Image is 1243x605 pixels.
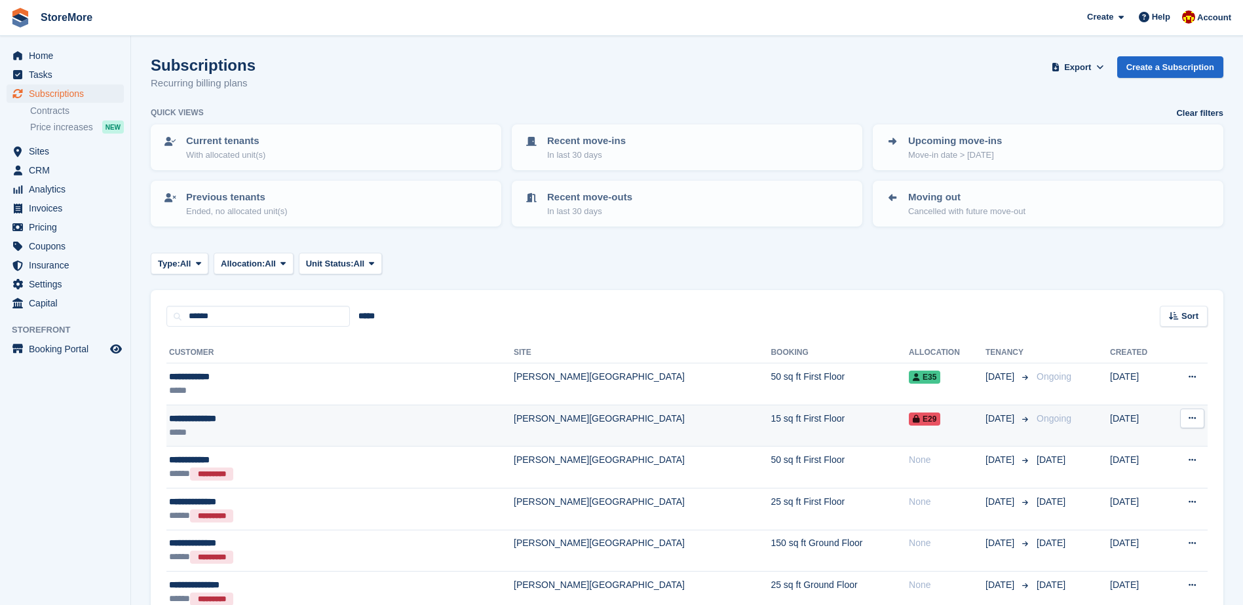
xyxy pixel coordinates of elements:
[186,134,265,149] p: Current tenants
[30,105,124,117] a: Contracts
[1110,405,1166,447] td: [DATE]
[306,257,354,270] span: Unit Status:
[909,412,940,426] span: E29
[7,199,124,217] a: menu
[514,363,771,405] td: [PERSON_NAME][GEOGRAPHIC_DATA]
[985,536,1017,550] span: [DATE]
[909,578,985,592] div: None
[29,199,107,217] span: Invoices
[7,218,124,236] a: menu
[514,530,771,572] td: [PERSON_NAME][GEOGRAPHIC_DATA]
[186,190,288,205] p: Previous tenants
[186,149,265,162] p: With allocated unit(s)
[909,371,940,384] span: E35
[908,205,1025,218] p: Cancelled with future move-out
[7,180,124,198] a: menu
[771,363,909,405] td: 50 sq ft First Floor
[158,257,180,270] span: Type:
[1110,363,1166,405] td: [DATE]
[985,453,1017,467] span: [DATE]
[874,126,1222,169] a: Upcoming move-ins Move-in date > [DATE]
[1087,10,1113,24] span: Create
[771,447,909,488] td: 50 sq ft First Floor
[1110,488,1166,530] td: [DATE]
[29,142,107,160] span: Sites
[152,182,500,225] a: Previous tenants Ended, no allocated unit(s)
[7,142,124,160] a: menu
[514,405,771,447] td: [PERSON_NAME][GEOGRAPHIC_DATA]
[514,447,771,488] td: [PERSON_NAME][GEOGRAPHIC_DATA]
[354,257,365,270] span: All
[513,182,861,225] a: Recent move-outs In last 30 days
[30,121,93,134] span: Price increases
[35,7,98,28] a: StoreMore
[514,342,771,363] th: Site
[547,134,626,149] p: Recent move-ins
[152,126,500,169] a: Current tenants With allocated unit(s)
[547,205,632,218] p: In last 30 days
[771,530,909,572] td: 150 sq ft Ground Floor
[1037,413,1071,424] span: Ongoing
[7,294,124,312] a: menu
[1037,454,1065,465] span: [DATE]
[513,126,861,169] a: Recent move-ins In last 30 days
[1110,530,1166,572] td: [DATE]
[102,120,124,134] div: NEW
[7,237,124,255] a: menu
[771,405,909,447] td: 15 sq ft First Floor
[7,161,124,179] a: menu
[7,65,124,84] a: menu
[29,275,107,293] span: Settings
[221,257,265,270] span: Allocation:
[908,190,1025,205] p: Moving out
[7,256,124,274] a: menu
[10,8,30,27] img: stora-icon-8386f47178a22dfd0bd8f6a31ec36ba5ce8667c1dd55bd0f319d3a0aa187defe.svg
[7,340,124,358] a: menu
[214,253,294,274] button: Allocation: All
[985,495,1017,509] span: [DATE]
[29,218,107,236] span: Pricing
[29,340,107,358] span: Booking Portal
[29,84,107,103] span: Subscriptions
[547,149,626,162] p: In last 30 days
[1110,447,1166,488] td: [DATE]
[7,275,124,293] a: menu
[29,237,107,255] span: Coupons
[1049,56,1107,78] button: Export
[29,256,107,274] span: Insurance
[874,182,1222,225] a: Moving out Cancelled with future move-out
[151,56,256,74] h1: Subscriptions
[29,180,107,198] span: Analytics
[265,257,276,270] span: All
[29,161,107,179] span: CRM
[1110,342,1166,363] th: Created
[151,253,208,274] button: Type: All
[29,294,107,312] span: Capital
[1037,538,1065,548] span: [DATE]
[29,65,107,84] span: Tasks
[7,46,124,65] a: menu
[7,84,124,103] a: menu
[908,149,1002,162] p: Move-in date > [DATE]
[909,495,985,509] div: None
[985,578,1017,592] span: [DATE]
[1037,371,1071,382] span: Ongoing
[29,46,107,65] span: Home
[186,205,288,218] p: Ended, no allocated unit(s)
[908,134,1002,149] p: Upcoming move-ins
[985,342,1031,363] th: Tenancy
[1152,10,1170,24] span: Help
[985,370,1017,384] span: [DATE]
[151,107,204,119] h6: Quick views
[166,342,514,363] th: Customer
[547,190,632,205] p: Recent move-outs
[909,536,985,550] div: None
[1181,310,1198,323] span: Sort
[299,253,382,274] button: Unit Status: All
[1176,107,1223,120] a: Clear filters
[985,412,1017,426] span: [DATE]
[151,76,256,91] p: Recurring billing plans
[180,257,191,270] span: All
[1117,56,1223,78] a: Create a Subscription
[1197,11,1231,24] span: Account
